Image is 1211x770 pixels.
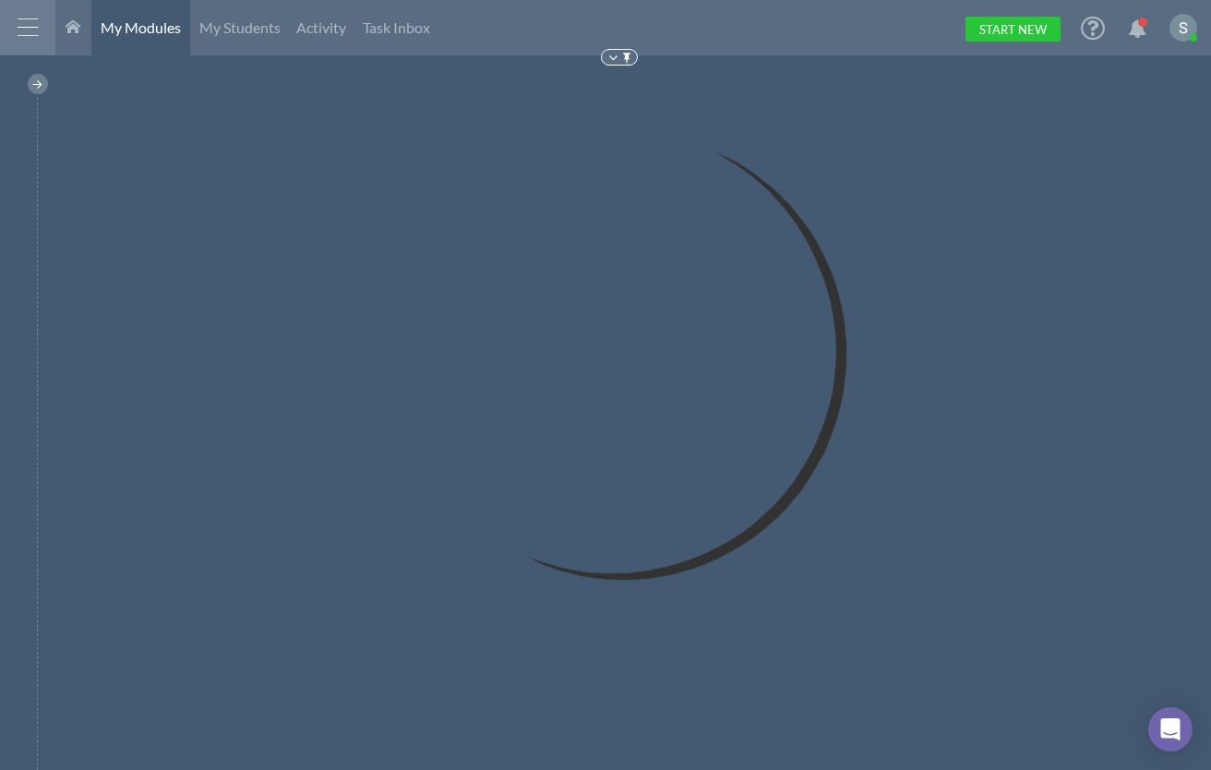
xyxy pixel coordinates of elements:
[1169,14,1197,42] img: ACg8ocKKX03B5h8i416YOfGGRvQH7qkhkMU_izt_hUWC0FdG_LDggA=s96-c
[965,17,1061,42] a: Start New
[339,74,897,632] img: Loading...
[1148,707,1193,752] div: Open Intercom Messenger
[199,18,281,36] span: My Students
[620,51,634,65] img: Pin to Top
[363,18,430,36] span: Task Inbox
[101,18,181,36] span: My Modules
[296,18,346,36] span: Activity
